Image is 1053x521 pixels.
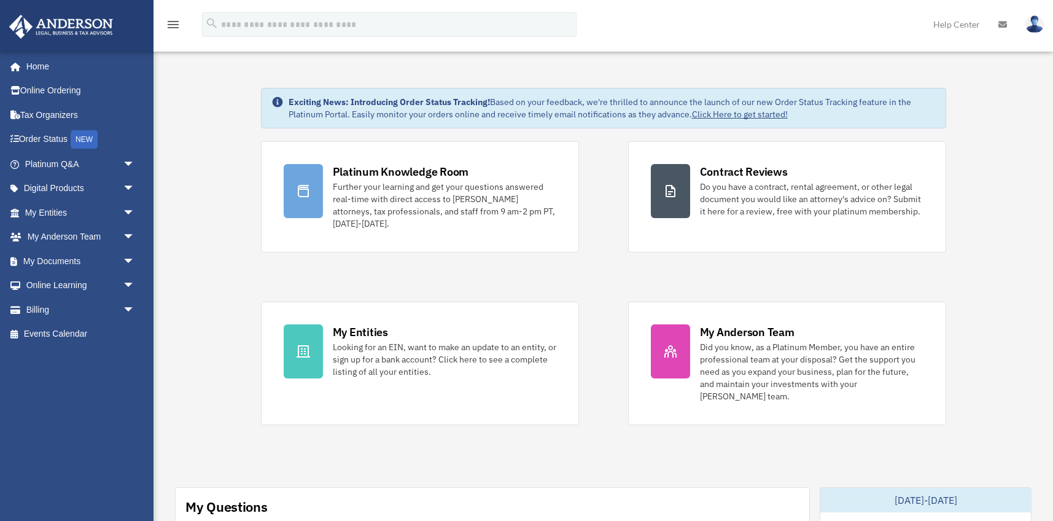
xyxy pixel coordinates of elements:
div: Did you know, as a Platinum Member, you have an entire professional team at your disposal? Get th... [700,341,923,402]
span: arrow_drop_down [123,200,147,225]
strong: Exciting News: Introducing Order Status Tracking! [289,96,490,108]
div: NEW [71,130,98,149]
a: Click Here to get started! [692,109,788,120]
a: Contract Reviews Do you have a contract, rental agreement, or other legal document you would like... [628,141,946,253]
a: Events Calendar [9,322,153,347]
span: arrow_drop_down [123,225,147,250]
div: My Anderson Team [700,324,795,340]
a: Billingarrow_drop_down [9,297,153,322]
span: arrow_drop_down [123,152,147,177]
span: arrow_drop_down [123,249,147,274]
a: My Anderson Team Did you know, as a Platinum Member, you have an entire professional team at your... [628,302,946,425]
div: My Entities [333,324,388,340]
span: arrow_drop_down [123,297,147,323]
a: Digital Productsarrow_drop_down [9,176,153,201]
a: Online Ordering [9,79,153,103]
img: User Pic [1025,15,1044,33]
div: Further your learning and get your questions answered real-time with direct access to [PERSON_NAM... [333,181,556,230]
a: Home [9,54,147,79]
a: My Entities Looking for an EIN, want to make an update to an entity, or sign up for a bank accoun... [261,302,579,425]
a: Order StatusNEW [9,127,153,152]
a: Tax Organizers [9,103,153,127]
i: search [205,17,219,30]
div: Platinum Knowledge Room [333,164,469,179]
div: Do you have a contract, rental agreement, or other legal document you would like an attorney's ad... [700,181,923,217]
span: arrow_drop_down [123,176,147,202]
div: My Questions [185,498,268,516]
div: Contract Reviews [700,164,788,179]
div: Based on your feedback, we're thrilled to announce the launch of our new Order Status Tracking fe... [289,96,936,120]
a: menu [166,22,181,32]
a: My Entitiesarrow_drop_down [9,200,153,225]
div: [DATE]-[DATE] [820,488,1031,512]
a: My Documentsarrow_drop_down [9,249,153,273]
img: Anderson Advisors Platinum Portal [6,15,117,39]
a: My Anderson Teamarrow_drop_down [9,225,153,249]
span: arrow_drop_down [123,273,147,299]
a: Online Learningarrow_drop_down [9,273,153,298]
i: menu [166,17,181,32]
a: Platinum Knowledge Room Further your learning and get your questions answered real-time with dire... [261,141,579,253]
div: Looking for an EIN, want to make an update to an entity, or sign up for a bank account? Click her... [333,341,556,378]
a: Platinum Q&Aarrow_drop_down [9,152,153,176]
